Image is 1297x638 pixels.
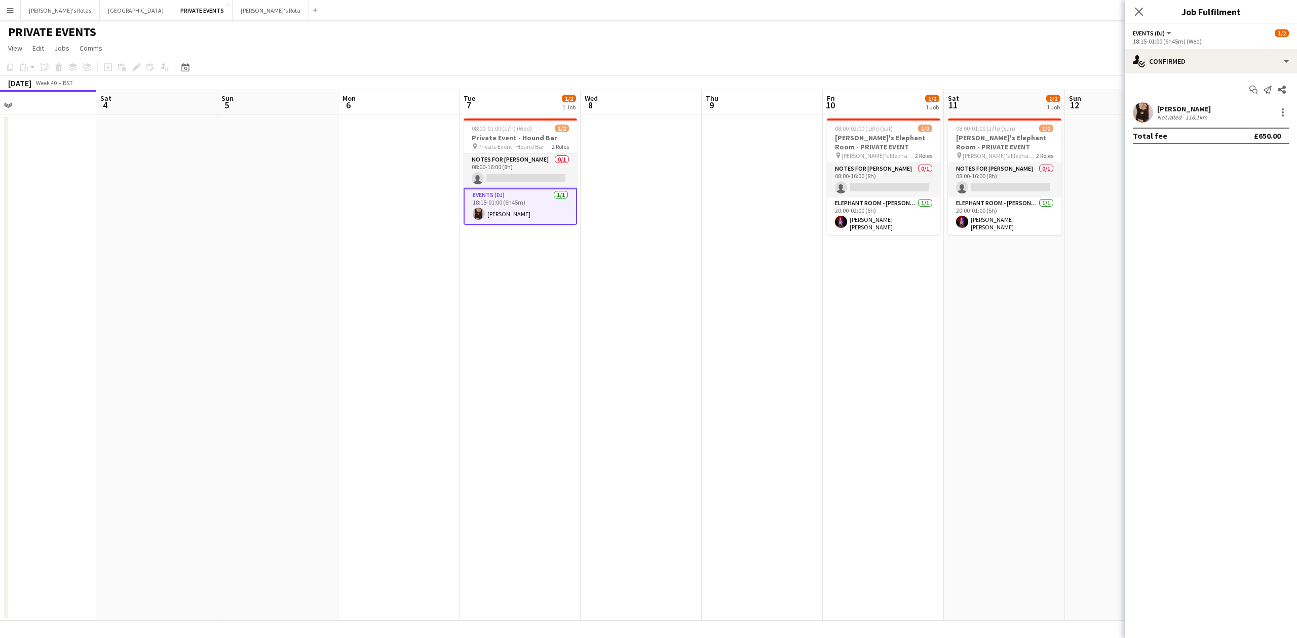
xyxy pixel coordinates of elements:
[585,94,598,103] span: Wed
[827,197,940,235] app-card-role: ELEPHANT ROOM - [PERSON_NAME]'S1/120:00-02:00 (6h)[PERSON_NAME] [PERSON_NAME]
[948,118,1061,235] app-job-card: 08:00-01:00 (17h) (Sun)1/2[PERSON_NAME]'s Elephant Room - PRIVATE EVENT [PERSON_NAME]'s Elephant ...
[221,94,234,103] span: Sun
[472,125,532,132] span: 08:00-01:00 (17h) (Wed)
[1125,5,1297,18] h3: Job Fulfilment
[1125,49,1297,73] div: Confirmed
[462,99,475,111] span: 7
[54,44,69,53] span: Jobs
[583,99,598,111] span: 8
[63,79,73,87] div: BST
[21,1,100,20] button: [PERSON_NAME]'s Rotas
[8,78,31,88] div: [DATE]
[1157,113,1184,121] div: Not rated
[464,188,577,225] app-card-role: Events (DJ)1/118:15-01:00 (6h45m)[PERSON_NAME]
[946,99,959,111] span: 11
[341,99,356,111] span: 6
[704,99,718,111] span: 9
[220,99,234,111] span: 5
[75,42,106,55] a: Comms
[555,125,569,132] span: 1/2
[948,94,959,103] span: Sat
[172,1,233,20] button: PRIVATE EVENTS
[1069,94,1081,103] span: Sun
[464,118,577,225] app-job-card: 08:00-01:00 (17h) (Wed)1/2Private Event - Hound Bar Private Event - Hound Bar2 RolesNotes for [PE...
[956,125,1015,132] span: 08:00-01:00 (17h) (Sun)
[842,152,915,159] span: [PERSON_NAME]'s Elephant Room - PRIVATE EVENT
[1067,99,1081,111] span: 12
[926,103,939,111] div: 1 Job
[918,125,932,132] span: 1/2
[1047,103,1060,111] div: 1 Job
[1184,113,1209,121] div: 116.1km
[827,118,940,235] app-job-card: 08:00-02:00 (18h) (Sat)1/2[PERSON_NAME]'s Elephant Room - PRIVATE EVENT [PERSON_NAME]'s Elephant ...
[963,152,1036,159] span: [PERSON_NAME]'s Elephant Room - PRIVATE EVENT
[948,163,1061,197] app-card-role: Notes for [PERSON_NAME]0/108:00-16:00 (8h)
[827,163,940,197] app-card-role: Notes for [PERSON_NAME]0/108:00-16:00 (8h)
[1254,131,1281,141] div: £650.00
[706,94,718,103] span: Thu
[50,42,73,55] a: Jobs
[1133,37,1289,45] div: 18:15-01:00 (6h45m) (Wed)
[552,143,569,150] span: 2 Roles
[8,44,22,53] span: View
[33,79,59,87] span: Week 40
[825,99,835,111] span: 10
[100,94,111,103] span: Sat
[32,44,44,53] span: Edit
[4,42,26,55] a: View
[342,94,356,103] span: Mon
[827,133,940,151] h3: [PERSON_NAME]'s Elephant Room - PRIVATE EVENT
[100,1,172,20] button: [GEOGRAPHIC_DATA]
[8,24,96,39] h1: PRIVATE EVENTS
[464,133,577,142] h3: Private Event - Hound Bar
[948,197,1061,235] app-card-role: ELEPHANT ROOM - [PERSON_NAME]'S1/120:00-01:00 (5h)[PERSON_NAME] [PERSON_NAME]
[464,94,475,103] span: Tue
[1133,29,1173,37] button: Events (DJ)
[835,125,893,132] span: 08:00-02:00 (18h) (Sat)
[478,143,544,150] span: Private Event - Hound Bar
[233,1,309,20] button: [PERSON_NAME]'s Rota
[1133,131,1167,141] div: Total fee
[1039,125,1053,132] span: 1/2
[80,44,102,53] span: Comms
[464,154,577,188] app-card-role: Notes for [PERSON_NAME]0/108:00-16:00 (8h)
[99,99,111,111] span: 4
[827,94,835,103] span: Fri
[1046,95,1060,102] span: 1/2
[948,133,1061,151] h3: [PERSON_NAME]'s Elephant Room - PRIVATE EVENT
[562,95,576,102] span: 1/2
[915,152,932,159] span: 2 Roles
[562,103,576,111] div: 1 Job
[1275,29,1289,37] span: 1/2
[1036,152,1053,159] span: 2 Roles
[1157,104,1211,113] div: [PERSON_NAME]
[925,95,939,102] span: 1/2
[1133,29,1165,37] span: Events (DJ)
[28,42,48,55] a: Edit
